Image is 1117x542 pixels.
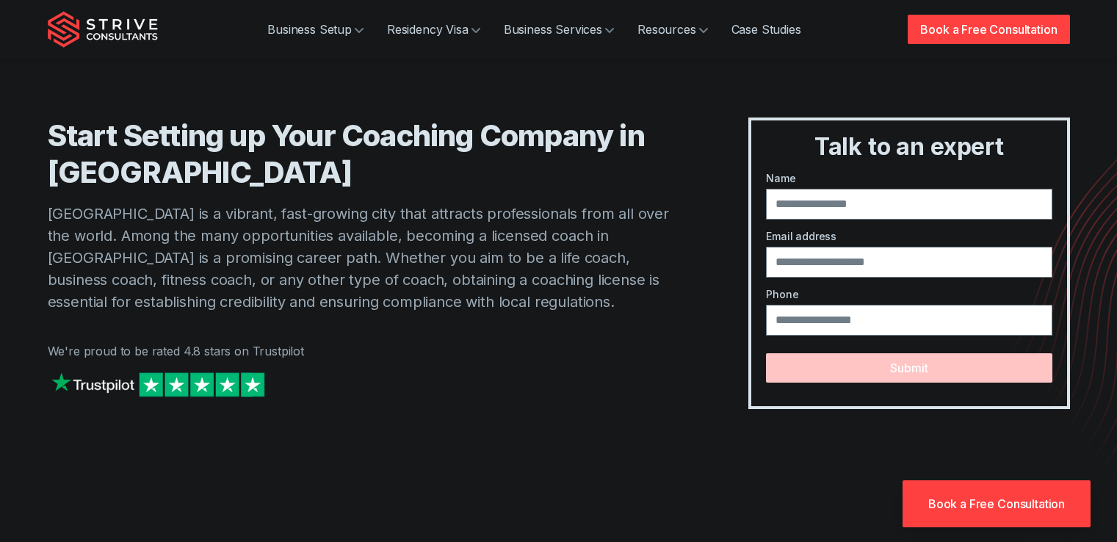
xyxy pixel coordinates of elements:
a: Business Services [492,15,626,44]
label: Phone [766,286,1052,302]
button: Submit [766,353,1052,383]
a: Residency Visa [375,15,492,44]
img: Strive Consultants [48,11,158,48]
a: Book a Free Consultation [903,480,1091,527]
h1: Start Setting up Your Coaching Company in [GEOGRAPHIC_DATA] [48,118,690,191]
img: Strive on Trustpilot [48,369,268,400]
a: Business Setup [256,15,375,44]
a: Book a Free Consultation [908,15,1069,44]
p: We're proud to be rated 4.8 stars on Trustpilot [48,342,690,360]
p: [GEOGRAPHIC_DATA] is a vibrant, fast-growing city that attracts professionals from all over the w... [48,203,690,313]
label: Name [766,170,1052,186]
label: Email address [766,228,1052,244]
h3: Talk to an expert [757,132,1060,162]
a: Case Studies [720,15,813,44]
a: Resources [626,15,720,44]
